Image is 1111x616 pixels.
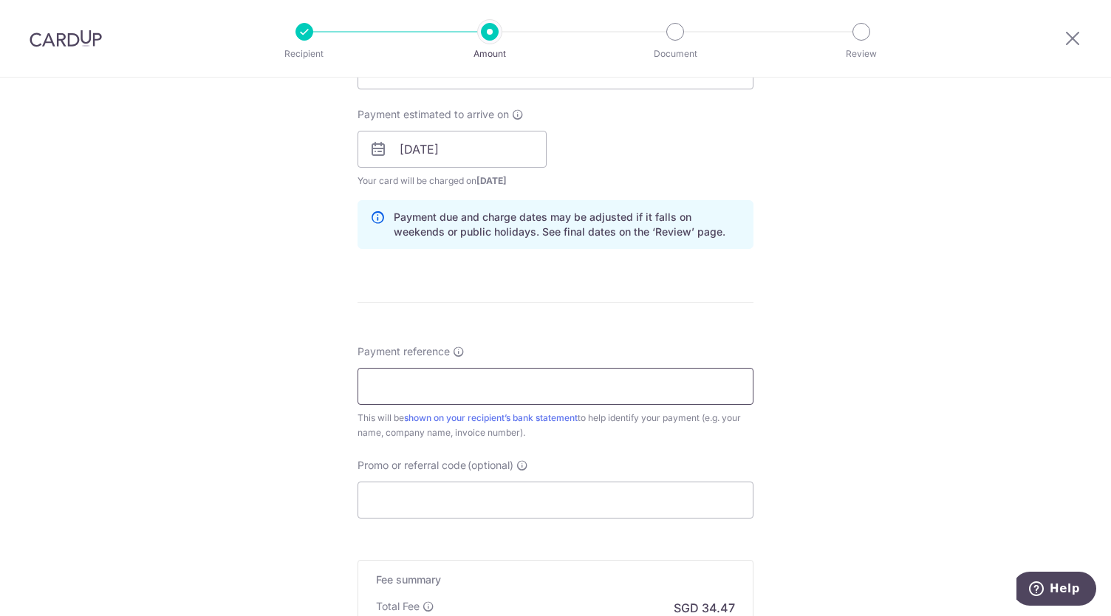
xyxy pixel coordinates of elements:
[358,131,547,168] input: DD / MM / YYYY
[358,458,466,473] span: Promo or referral code
[358,107,509,122] span: Payment estimated to arrive on
[376,572,735,587] h5: Fee summary
[358,411,753,440] div: This will be to help identify your payment (e.g. your name, company name, invoice number).
[376,599,420,614] p: Total Fee
[30,30,102,47] img: CardUp
[358,344,450,359] span: Payment reference
[435,47,544,61] p: Amount
[250,47,359,61] p: Recipient
[476,175,507,186] span: [DATE]
[1016,572,1096,609] iframe: Opens a widget where you can find more information
[621,47,730,61] p: Document
[468,458,513,473] span: (optional)
[358,174,547,188] span: Your card will be charged on
[404,412,578,423] a: shown on your recipient’s bank statement
[807,47,916,61] p: Review
[394,210,741,239] p: Payment due and charge dates may be adjusted if it falls on weekends or public holidays. See fina...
